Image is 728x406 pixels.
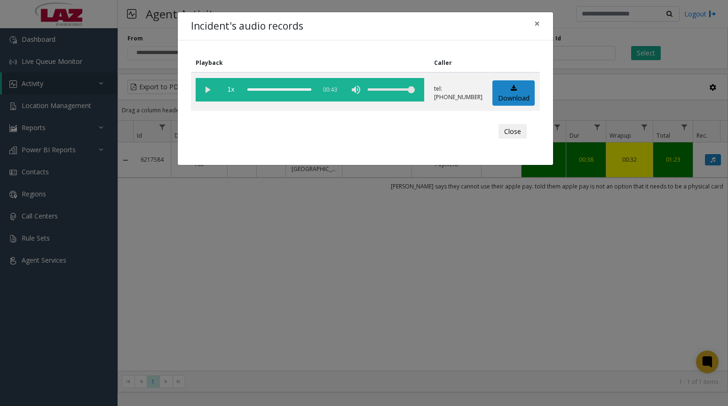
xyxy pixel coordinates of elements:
div: scrub bar [247,78,311,101]
p: tel:[PHONE_NUMBER] [434,85,483,101]
th: Playback [191,54,429,72]
div: volume level [368,78,415,101]
button: Close [528,12,546,35]
button: Close [499,124,527,139]
a: Download [492,80,535,106]
h4: Incident's audio records [191,19,303,34]
th: Caller [429,54,488,72]
span: playback speed button [219,78,243,101]
span: × [534,17,540,30]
